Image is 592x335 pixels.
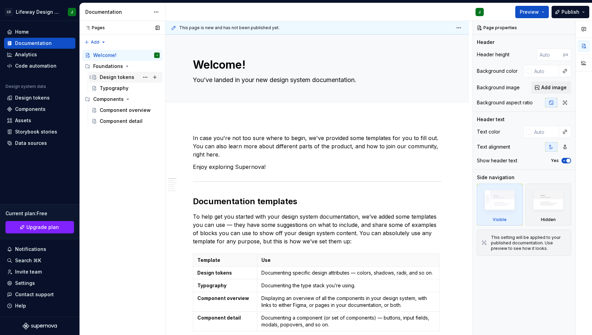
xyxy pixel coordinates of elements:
div: Data sources [15,140,47,147]
div: Components [82,94,162,105]
a: Component overview [89,105,162,116]
svg: Supernova Logo [23,323,57,330]
div: Visible [477,184,523,226]
div: Lifeway Design System [16,9,60,15]
p: Documenting a component (or set of components) — buttons, input fields, modals, popovers, and so on. [261,314,435,328]
p: Template [197,257,253,264]
button: Search ⌘K [4,255,75,266]
p: Documenting the type stack you’re using. [261,282,435,289]
div: Notifications [15,246,46,253]
a: Upgrade plan [5,221,74,233]
a: Home [4,26,75,37]
strong: Typography [197,282,226,288]
span: Add [91,39,99,45]
div: Header text [477,116,505,123]
strong: Component detail [197,315,241,321]
button: Notifications [4,244,75,255]
div: Background image [477,84,520,91]
div: Foundations [93,63,123,70]
a: Analytics [4,49,75,60]
h2: Documentation templates [193,196,442,207]
div: Assets [15,117,31,124]
div: LD [5,8,13,16]
strong: Design tokens [197,270,232,276]
a: Settings [4,278,75,289]
p: Displaying an overview of all the components in your design system, with links to either Figma, o... [261,295,435,309]
a: Documentation [4,38,75,49]
div: Code automation [15,62,57,69]
button: Add image [531,81,571,94]
a: Data sources [4,138,75,149]
a: Component detail [89,116,162,127]
span: Add image [541,84,567,91]
a: Storybook stories [4,126,75,137]
p: Enjoy exploring Supernova! [193,163,442,171]
span: This page is new and has not been published yet. [179,25,280,31]
div: Documentation [15,40,52,47]
div: Documentation [85,9,150,15]
div: Component overview [100,107,151,114]
div: Welcome! [93,52,116,59]
span: Publish [562,9,579,15]
div: Page tree [82,50,162,127]
div: Contact support [15,291,54,298]
button: LDLifeway Design SystemJ [1,4,78,19]
div: Foundations [82,61,162,72]
button: Preview [515,6,549,18]
a: Welcome!J [82,50,162,61]
div: J [479,9,481,15]
div: This setting will be applied to your published documentation. Use preview to see how it looks. [491,235,567,251]
p: To help get you started with your design system documentation, we’ve added some templates you can... [193,212,442,245]
div: Hidden [526,184,571,226]
input: Auto [531,126,559,138]
div: Show header text [477,157,517,164]
div: Components [15,106,46,113]
textarea: You’ve landed in your new design system documentation. [192,74,440,85]
div: Hidden [541,217,556,222]
button: Contact support [4,289,75,300]
input: Auto [537,48,563,61]
a: Code automation [4,60,75,71]
span: Preview [520,9,539,15]
div: Visible [493,217,507,222]
div: Text color [477,128,500,135]
div: Settings [15,280,35,287]
div: Home [15,28,29,35]
div: Background aspect ratio [477,99,533,106]
div: Design tokens [100,74,134,81]
div: Current plan : Free [5,210,74,217]
p: Documenting specific design attributes — colors, shadows, radii, and so on. [261,269,435,276]
button: Add [82,37,108,47]
button: Publish [552,6,589,18]
div: Design system data [5,84,46,89]
a: Invite team [4,266,75,277]
div: Design tokens [15,94,50,101]
textarea: Welcome! [192,57,440,73]
div: Background color [477,68,518,74]
a: Design tokens [4,92,75,103]
div: Pages [82,25,105,31]
div: Typography [100,85,128,92]
button: Help [4,300,75,311]
div: Analytics [15,51,37,58]
a: Typography [89,83,162,94]
div: Components [93,96,124,103]
input: Auto [531,65,559,77]
span: Upgrade plan [26,224,59,231]
label: Yes [551,158,559,163]
div: J [156,52,158,59]
a: Components [4,104,75,115]
strong: Component overview [197,295,249,301]
div: Search ⌘K [15,257,41,264]
div: Side navigation [477,174,515,181]
div: Text alignment [477,143,510,150]
p: In case you're not too sure where to begin, we've provided some templates for you to fill out. Yo... [193,134,442,159]
div: Invite team [15,268,42,275]
div: Header [477,39,494,46]
p: px [563,52,568,57]
p: Use [261,257,435,264]
a: Assets [4,115,75,126]
div: Storybook stories [15,128,57,135]
div: Component detail [100,118,143,125]
div: Help [15,302,26,309]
